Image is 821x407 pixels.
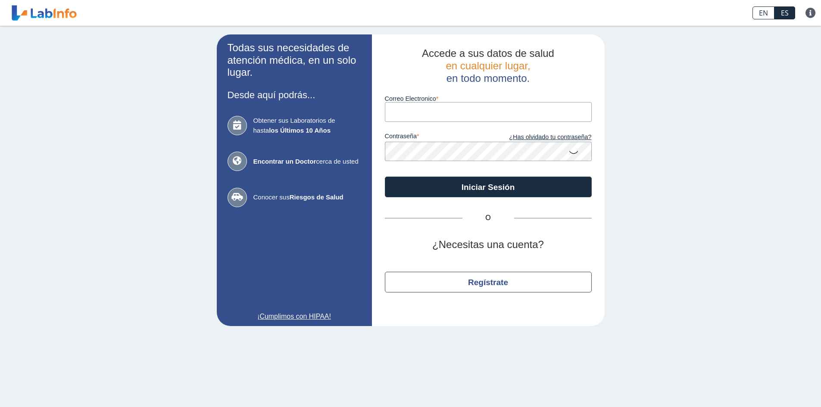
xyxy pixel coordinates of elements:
[422,47,554,59] span: Accede a sus datos de salud
[253,116,361,135] span: Obtener sus Laboratorios de hasta
[385,95,592,102] label: Correo Electronico
[228,311,361,322] a: ¡Cumplimos con HIPAA!
[269,127,331,134] b: los Últimos 10 Años
[462,213,514,223] span: O
[744,373,812,398] iframe: Help widget launcher
[253,157,361,167] span: cerca de usted
[228,90,361,100] h3: Desde aquí podrás...
[752,6,774,19] a: EN
[385,133,488,142] label: contraseña
[488,133,592,142] a: ¿Has olvidado tu contraseña?
[290,193,343,201] b: Riesgos de Salud
[446,60,530,71] span: en cualquier lugar,
[253,158,316,165] b: Encontrar un Doctor
[385,272,592,292] button: Regístrate
[228,42,361,79] h2: Todas sus necesidades de atención médica, en un solo lugar.
[385,239,592,251] h2: ¿Necesitas una cuenta?
[774,6,795,19] a: ES
[446,72,530,84] span: en todo momento.
[385,177,592,197] button: Iniciar Sesión
[253,193,361,202] span: Conocer sus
